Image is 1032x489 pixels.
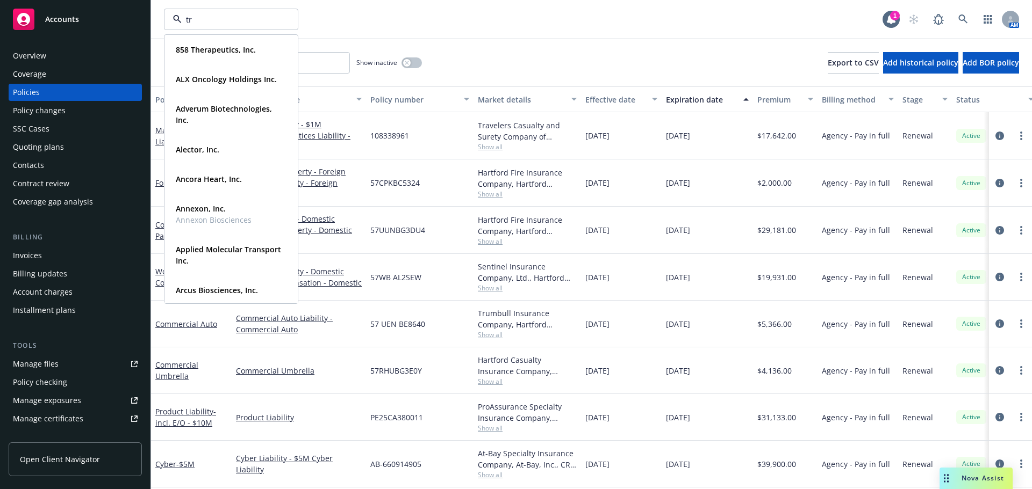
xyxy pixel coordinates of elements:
[176,144,219,155] strong: Alector, Inc.
[666,412,690,423] span: [DATE]
[370,130,409,141] span: 108338961
[236,188,362,200] a: 6 more
[9,138,142,156] a: Quoting plans
[9,120,142,137] a: SSC Cases
[478,261,577,283] div: Sentinel Insurance Company, Ltd., Hartford Insurance Group
[155,266,207,288] a: Workers' Compensation
[155,360,198,381] a: Commercial Umbrella
[236,277,362,288] a: Workers' Compensation - Domestic
[9,392,142,409] a: Manage exposures
[585,224,610,236] span: [DATE]
[928,9,949,30] a: Report a Bug
[9,175,142,192] a: Contract review
[1015,129,1028,142] a: more
[993,317,1006,330] a: circleInformation
[1015,224,1028,237] a: more
[1015,364,1028,377] a: more
[961,225,982,235] span: Active
[478,448,577,470] div: At-Bay Specialty Insurance Company, At-Bay, Inc., CRC Group
[822,177,890,188] span: Agency - Pay in full
[993,177,1006,189] a: circleInformation
[9,157,142,174] a: Contacts
[9,232,142,243] div: Billing
[13,265,67,282] div: Billing updates
[236,365,362,376] a: Commercial Umbrella
[962,473,1004,483] span: Nova Assist
[961,412,982,422] span: Active
[961,131,982,141] span: Active
[236,177,362,188] a: Employers Liability - Foreign
[370,94,457,105] div: Policy number
[585,130,610,141] span: [DATE]
[45,15,79,24] span: Accounts
[155,406,216,428] a: Product Liability
[356,58,397,67] span: Show inactive
[585,318,610,330] span: [DATE]
[585,94,646,105] div: Effective date
[13,428,67,446] div: Manage claims
[977,9,999,30] a: Switch app
[13,120,49,137] div: SSC Cases
[1015,411,1028,424] a: more
[478,308,577,330] div: Trumbull Insurance Company, Hartford Insurance Group
[993,129,1006,142] a: circleInformation
[9,374,142,391] a: Policy checking
[902,130,933,141] span: Renewal
[13,175,69,192] div: Contract review
[9,247,142,264] a: Invoices
[883,57,958,68] span: Add historical policy
[478,401,577,424] div: ProAssurance Specialty Insurance Company, Medmarc
[666,130,690,141] span: [DATE]
[236,213,362,224] a: General Liability - Domestic
[13,392,81,409] div: Manage exposures
[236,166,362,177] a: Commercial Property - Foreign
[13,102,66,119] div: Policy changes
[370,365,422,376] span: 57RHUBG3E0Y
[902,412,933,423] span: Renewal
[236,130,362,152] a: Employment Practices Liability - $1M
[757,365,792,376] span: $4,136.00
[9,102,142,119] a: Policy changes
[902,318,933,330] span: Renewal
[9,340,142,351] div: Tools
[478,214,577,237] div: Hartford Fire Insurance Company, Hartford Insurance Group
[478,354,577,377] div: Hartford Casualty Insurance Company, Hartford Insurance Group
[176,459,195,469] span: - $5M
[176,74,277,84] strong: ALX Oncology Holdings Inc.
[666,318,690,330] span: [DATE]
[182,14,276,25] input: Filter by keyword
[993,411,1006,424] a: circleInformation
[898,86,952,112] button: Stage
[822,94,882,105] div: Billing method
[757,272,796,283] span: $19,931.00
[940,468,953,489] div: Drag to move
[176,174,242,184] strong: Ancora Heart, Inc.
[822,412,890,423] span: Agency - Pay in full
[9,428,142,446] a: Manage claims
[581,86,662,112] button: Effective date
[176,203,226,214] strong: Annexon, Inc.
[585,458,610,470] span: [DATE]
[585,272,610,283] span: [DATE]
[13,84,40,101] div: Policies
[963,52,1019,74] button: Add BOR policy
[478,142,577,151] span: Show all
[757,177,792,188] span: $2,000.00
[822,458,890,470] span: Agency - Pay in full
[818,86,898,112] button: Billing method
[757,412,796,423] span: $31,133.00
[963,57,1019,68] span: Add BOR policy
[902,94,936,105] div: Stage
[9,265,142,282] a: Billing updates
[176,45,256,55] strong: 858 Therapeutics, Inc.
[13,283,73,301] div: Account charges
[585,177,610,188] span: [DATE]
[474,86,581,112] button: Market details
[155,319,217,329] a: Commercial Auto
[478,167,577,189] div: Hartford Fire Insurance Company, Hartford Insurance Group
[370,177,420,188] span: 57CPKBC5324
[13,302,76,319] div: Installment plans
[956,94,1022,105] div: Status
[822,318,890,330] span: Agency - Pay in full
[478,424,577,433] span: Show all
